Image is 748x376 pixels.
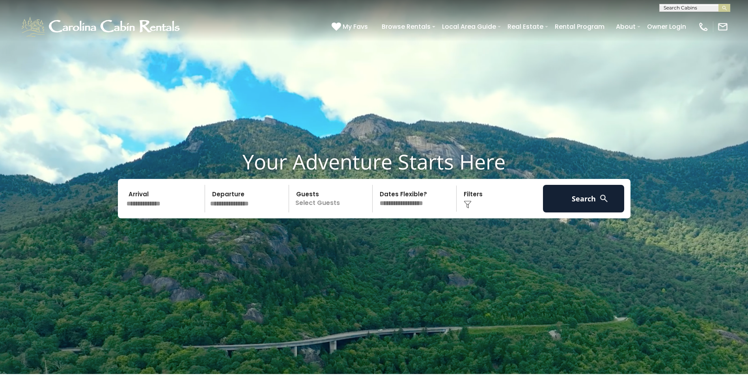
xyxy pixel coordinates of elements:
[378,20,435,34] a: Browse Rentals
[438,20,500,34] a: Local Area Guide
[291,185,373,212] p: Select Guests
[717,21,728,32] img: mail-regular-white.png
[20,15,183,39] img: White-1-1-2.png
[698,21,709,32] img: phone-regular-white.png
[6,149,742,174] h1: Your Adventure Starts Here
[343,22,368,32] span: My Favs
[551,20,608,34] a: Rental Program
[643,20,690,34] a: Owner Login
[464,201,472,208] img: filter--v1.png
[504,20,547,34] a: Real Estate
[599,194,609,203] img: search-regular-white.png
[543,185,625,212] button: Search
[612,20,640,34] a: About
[332,22,370,32] a: My Favs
